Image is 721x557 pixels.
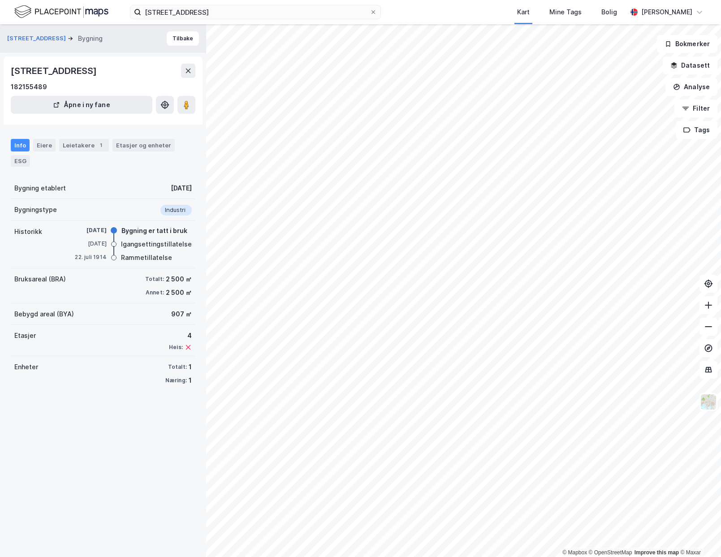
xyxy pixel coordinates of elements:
div: Næring: [165,377,187,384]
button: Datasett [663,56,717,74]
button: Bokmerker [657,35,717,53]
div: Bygning etablert [14,183,66,194]
div: 1 [189,362,192,372]
div: 182155489 [11,82,47,92]
div: 1 [96,141,105,150]
div: Enheter [14,362,38,372]
div: Bygningstype [14,204,57,215]
div: [STREET_ADDRESS] [11,64,99,78]
div: 2 500 ㎡ [166,274,192,285]
div: Rammetillatelse [121,252,172,263]
div: Bebygd areal (BYA) [14,309,74,320]
div: ESG [11,155,30,167]
div: Kontrollprogram for chat [676,514,721,557]
div: Historikk [14,226,42,237]
div: Heis: [169,344,183,351]
div: [DATE] [171,183,192,194]
div: 2 500 ㎡ [166,287,192,298]
div: Etasjer og enheter [116,141,171,149]
div: Bolig [601,7,617,17]
a: Mapbox [562,549,587,556]
button: Filter [674,99,717,117]
div: Info [11,139,30,151]
a: Improve this map [635,549,679,556]
div: Totalt: [168,363,187,371]
div: Leietakere [59,139,109,151]
div: Etasjer [14,330,36,341]
button: Tilbake [167,31,199,46]
button: Tags [676,121,717,139]
div: Kart [517,7,530,17]
div: Annet: [146,289,164,296]
div: 1 [189,375,192,386]
div: [DATE] [71,226,107,234]
button: Analyse [665,78,717,96]
div: Totalt: [145,276,164,283]
div: [PERSON_NAME] [641,7,692,17]
div: Bygning er tatt i bruk [121,225,187,236]
img: Z [700,393,717,410]
div: [DATE] [71,240,107,248]
img: logo.f888ab2527a4732fd821a326f86c7f29.svg [14,4,108,20]
iframe: Chat Widget [676,514,721,557]
div: 22. juli 1914 [71,253,107,261]
div: Igangsettingstillatelse [121,239,192,250]
div: Mine Tags [549,7,582,17]
div: Bruksareal (BRA) [14,274,66,285]
a: OpenStreetMap [589,549,632,556]
input: Søk på adresse, matrikkel, gårdeiere, leietakere eller personer [141,5,370,19]
div: 4 [169,330,192,341]
button: [STREET_ADDRESS] [7,34,68,43]
div: 907 ㎡ [171,309,192,320]
button: Åpne i ny fane [11,96,152,114]
div: Eiere [33,139,56,151]
div: Bygning [78,33,103,44]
